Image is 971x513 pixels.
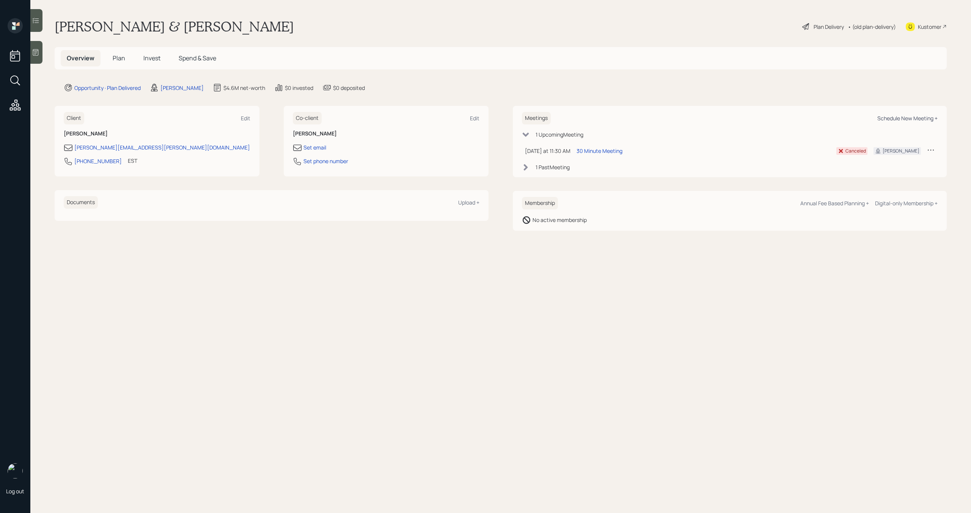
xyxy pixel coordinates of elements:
[241,115,250,122] div: Edit
[303,157,348,165] div: Set phone number
[64,196,98,209] h6: Documents
[522,197,558,209] h6: Membership
[536,163,570,171] div: 1 Past Meeting
[223,84,265,92] div: $4.6M net-worth
[293,131,479,137] h6: [PERSON_NAME]
[883,148,919,154] div: [PERSON_NAME]
[55,18,294,35] h1: [PERSON_NAME] & [PERSON_NAME]
[64,131,250,137] h6: [PERSON_NAME]
[536,131,583,138] div: 1 Upcoming Meeting
[814,23,844,31] div: Plan Delivery
[533,216,587,224] div: No active membership
[160,84,204,92] div: [PERSON_NAME]
[74,143,250,151] div: [PERSON_NAME][EMAIL_ADDRESS][PERSON_NAME][DOMAIN_NAME]
[285,84,313,92] div: $0 invested
[470,115,479,122] div: Edit
[918,23,941,31] div: Kustomer
[143,54,160,62] span: Invest
[8,463,23,478] img: michael-russo-headshot.png
[113,54,125,62] span: Plan
[845,148,866,154] div: Canceled
[128,157,137,165] div: EST
[522,112,551,124] h6: Meetings
[179,54,216,62] span: Spend & Save
[64,112,84,124] h6: Client
[67,54,94,62] span: Overview
[74,157,122,165] div: [PHONE_NUMBER]
[577,147,622,155] div: 30 Minute Meeting
[333,84,365,92] div: $0 deposited
[458,199,479,206] div: Upload +
[293,112,322,124] h6: Co-client
[875,200,938,207] div: Digital-only Membership +
[877,115,938,122] div: Schedule New Meeting +
[6,488,24,495] div: Log out
[74,84,141,92] div: Opportunity · Plan Delivered
[800,200,869,207] div: Annual Fee Based Planning +
[848,23,896,31] div: • (old plan-delivery)
[525,147,570,155] div: [DATE] at 11:30 AM
[303,143,326,151] div: Set email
